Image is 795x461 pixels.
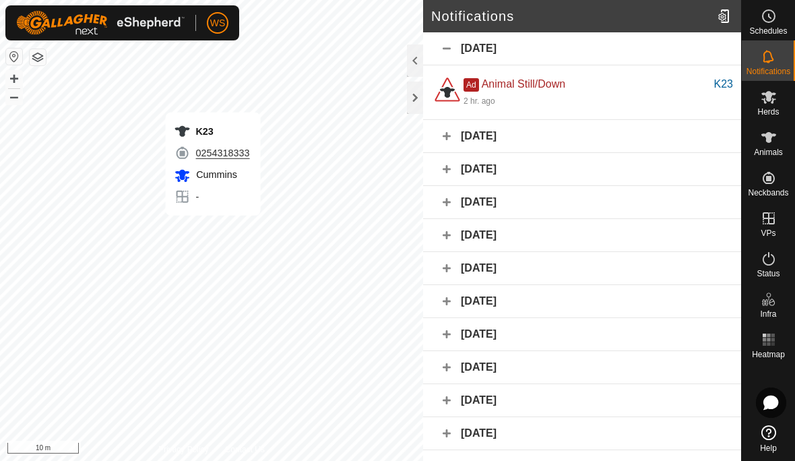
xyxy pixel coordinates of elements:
[210,16,226,30] span: WS
[225,443,265,456] a: Contact Us
[423,318,741,351] div: [DATE]
[6,88,22,104] button: –
[193,169,237,180] span: Cummins
[752,350,785,359] span: Heatmap
[423,120,741,153] div: [DATE]
[423,32,741,65] div: [DATE]
[761,229,775,237] span: VPs
[746,67,790,75] span: Notifications
[760,310,776,318] span: Infra
[423,219,741,252] div: [DATE]
[174,189,249,205] div: -
[757,108,779,116] span: Herds
[30,49,46,65] button: Map Layers
[423,417,741,450] div: [DATE]
[742,420,795,458] a: Help
[464,78,479,92] span: Ad
[16,11,185,35] img: Gallagher Logo
[482,78,565,90] span: Animal Still/Down
[6,71,22,87] button: +
[757,270,780,278] span: Status
[754,148,783,156] span: Animals
[174,123,249,140] div: K23
[464,95,495,107] div: 2 hr. ago
[749,27,787,35] span: Schedules
[423,153,741,186] div: [DATE]
[431,8,712,24] h2: Notifications
[423,384,741,417] div: [DATE]
[423,285,741,318] div: [DATE]
[423,252,741,285] div: [DATE]
[6,49,22,65] button: Reset Map
[423,351,741,384] div: [DATE]
[158,443,209,456] a: Privacy Policy
[748,189,788,197] span: Neckbands
[760,444,777,452] span: Help
[714,76,733,92] div: K23
[423,186,741,219] div: [DATE]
